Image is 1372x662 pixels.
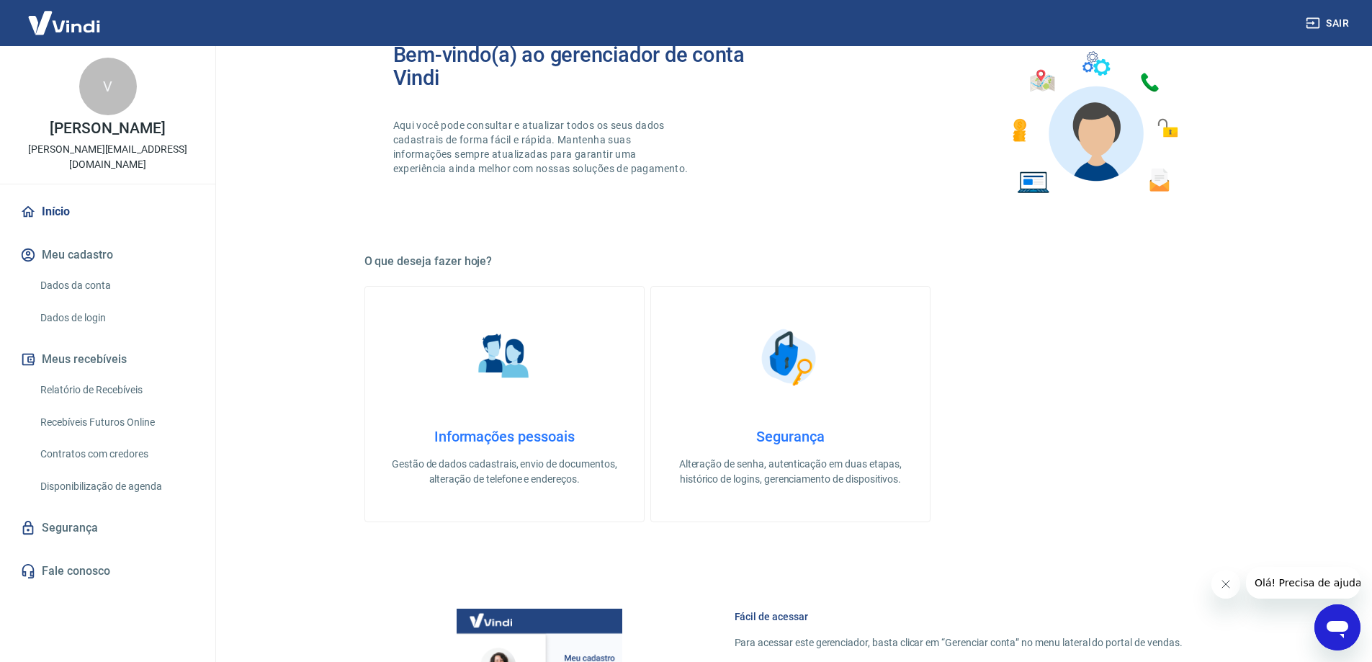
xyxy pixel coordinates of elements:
[1314,604,1360,650] iframe: Botão para abrir a janela de mensagens
[393,43,791,89] h2: Bem-vindo(a) ao gerenciador de conta Vindi
[735,635,1183,650] p: Para acessar este gerenciador, basta clicar em “Gerenciar conta” no menu lateral do portal de ven...
[1246,567,1360,599] iframe: Mensagem da empresa
[79,58,137,115] div: V
[1211,570,1240,599] iframe: Fechar mensagem
[735,609,1183,624] h6: Fácil de acessar
[364,286,645,522] a: Informações pessoaisInformações pessoaisGestão de dados cadastrais, envio de documentos, alteraçã...
[674,457,907,487] p: Alteração de senha, autenticação em duas etapas, histórico de logins, gerenciamento de dispositivos.
[674,428,907,445] h4: Segurança
[17,196,198,228] a: Início
[12,142,204,172] p: [PERSON_NAME][EMAIL_ADDRESS][DOMAIN_NAME]
[9,10,121,22] span: Olá! Precisa de ajuda?
[35,303,198,333] a: Dados de login
[17,1,111,45] img: Vindi
[35,408,198,437] a: Recebíveis Futuros Online
[393,118,691,176] p: Aqui você pode consultar e atualizar todos os seus dados cadastrais de forma fácil e rápida. Mant...
[17,344,198,375] button: Meus recebíveis
[754,321,826,393] img: Segurança
[1000,43,1188,202] img: Imagem de um avatar masculino com diversos icones exemplificando as funcionalidades do gerenciado...
[35,375,198,405] a: Relatório de Recebíveis
[650,286,931,522] a: SegurançaSegurançaAlteração de senha, autenticação em duas etapas, histórico de logins, gerenciam...
[35,439,198,469] a: Contratos com credores
[50,121,165,136] p: [PERSON_NAME]
[388,457,621,487] p: Gestão de dados cadastrais, envio de documentos, alteração de telefone e endereços.
[388,428,621,445] h4: Informações pessoais
[364,254,1217,269] h5: O que deseja fazer hoje?
[468,321,540,393] img: Informações pessoais
[1303,10,1355,37] button: Sair
[35,271,198,300] a: Dados da conta
[17,555,198,587] a: Fale conosco
[35,472,198,501] a: Disponibilização de agenda
[17,512,198,544] a: Segurança
[17,239,198,271] button: Meu cadastro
